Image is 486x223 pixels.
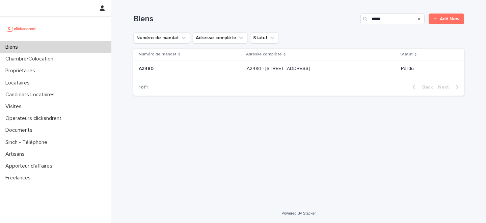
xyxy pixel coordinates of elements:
span: Back [418,85,433,90]
p: Apporteur d'affaires [3,163,58,169]
p: Adresse complète [246,51,282,58]
a: Add New [429,14,464,24]
p: Candidats Locataires [3,92,60,98]
p: 1 of 1 [133,79,153,96]
p: Locataires [3,80,35,86]
img: UCB0brd3T0yccxBKYDjQ [5,22,38,35]
p: A2480 [139,65,155,72]
h1: Biens [133,14,358,24]
button: Statut [250,32,279,43]
button: Numéro de mandat [133,32,190,43]
a: Powered By Stacker [281,211,316,215]
button: Adresse complète [193,32,247,43]
p: Perdu [401,66,453,72]
p: Biens [3,44,23,50]
p: Freelances [3,175,36,181]
button: Next [435,84,464,90]
p: Documents [3,127,38,133]
tr: A2480A2480 A2480 - [STREET_ADDRESS]A2480 - [STREET_ADDRESS] Perdu [133,60,464,77]
p: Artisans [3,151,30,157]
p: Statut [400,51,413,58]
span: Next [438,85,453,90]
p: A2480 - [STREET_ADDRESS] [247,65,311,72]
p: Propriétaires [3,68,40,74]
button: Back [407,84,435,90]
input: Search [360,14,425,24]
p: Operateurs clickandrent [3,115,67,122]
span: Add New [440,17,460,21]
p: Numéro de mandat [139,51,177,58]
p: Sinch - Téléphone [3,139,53,146]
p: Chambre/Colocation [3,56,59,62]
p: Visites [3,103,27,110]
